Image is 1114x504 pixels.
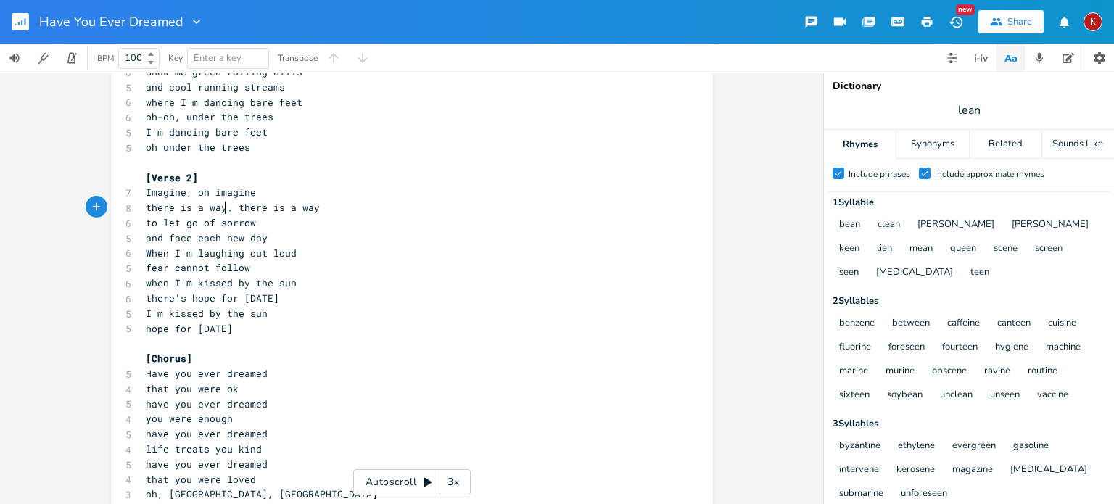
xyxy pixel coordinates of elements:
button: byzantine [839,440,880,453]
span: and cool running streams [146,80,285,94]
div: BPM [97,54,114,62]
button: magazine [952,464,993,476]
span: I'm dancing bare feet [146,125,268,139]
div: Synonyms [896,130,968,159]
span: hope for [DATE] [146,322,233,335]
button: soybean [887,389,923,402]
button: fourteen [942,342,978,354]
span: and face each new day [146,231,268,244]
span: that you were loved [146,473,256,486]
button: K [1084,5,1102,38]
span: Show me green rolling hills [146,65,302,78]
button: sixteen [839,389,870,402]
span: you were enough [146,412,233,425]
button: [MEDICAL_DATA] [876,267,953,279]
div: New [956,4,975,15]
button: hygiene [995,342,1028,354]
div: Share [1007,15,1032,28]
div: Related [970,130,1041,159]
div: Include phrases [849,170,910,178]
span: Enter a key [194,51,242,65]
span: Imagine, oh imagine [146,186,256,199]
span: have you ever dreamed [146,458,268,471]
div: Include approximate rhymes [935,170,1044,178]
button: bean [839,219,860,231]
button: ethylene [898,440,935,453]
span: Have You Ever Dreamed [39,15,183,28]
button: caffeine [947,318,980,330]
div: 3x [440,469,466,495]
button: clean [878,219,900,231]
button: gasoline [1013,440,1049,453]
button: unforeseen [901,488,947,500]
div: 2 Syllable s [833,297,1105,306]
button: [PERSON_NAME] [917,219,994,231]
button: lien [877,243,892,255]
button: marine [839,365,868,378]
span: there is a way. there is a way [146,201,320,214]
button: obscene [932,365,967,378]
span: fear cannot follow [146,261,250,274]
button: ravine [984,365,1010,378]
button: New [941,9,970,35]
span: that you were ok [146,382,239,395]
button: kerosene [896,464,935,476]
button: intervene [839,464,879,476]
span: Have you ever dreamed [146,367,268,380]
button: routine [1028,365,1057,378]
span: When I'm laughing out loud [146,247,297,260]
div: Key [168,54,183,62]
span: I'm kissed by the sun [146,307,268,320]
button: mean [909,243,933,255]
span: when I'm kissed by the sun [146,276,297,289]
button: unseen [990,389,1020,402]
button: canteen [997,318,1031,330]
button: [PERSON_NAME] [1012,219,1089,231]
div: 1 Syllable [833,198,1105,207]
div: Autoscroll [353,469,471,495]
button: cuisine [1048,318,1076,330]
span: oh, [GEOGRAPHIC_DATA], [GEOGRAPHIC_DATA] [146,487,378,500]
div: 3 Syllable s [833,419,1105,429]
div: kerynlee24 [1084,12,1102,31]
button: scene [994,243,1018,255]
button: benzene [839,318,875,330]
button: between [892,318,930,330]
button: seen [839,267,859,279]
button: evergreen [952,440,996,453]
span: there's hope for [DATE] [146,292,279,305]
button: [MEDICAL_DATA] [1010,464,1087,476]
button: vaccine [1037,389,1068,402]
button: teen [970,267,989,279]
button: fluorine [839,342,871,354]
div: Sounds Like [1042,130,1114,159]
span: oh under the trees [146,141,250,154]
button: foreseen [888,342,925,354]
span: life treats you kind [146,442,262,455]
button: queen [950,243,976,255]
button: Share [978,10,1044,33]
span: have you ever dreamed [146,397,268,410]
span: to let go of sorrow [146,216,256,229]
button: murine [886,365,915,378]
button: submarine [839,488,883,500]
div: Transpose [278,54,318,62]
span: oh-oh, under the trees [146,110,273,123]
button: machine [1046,342,1081,354]
div: Dictionary [833,81,1105,91]
span: lean [958,102,981,119]
span: [Chorus] [146,352,192,365]
span: [Verse 2] [146,171,198,184]
button: unclean [940,389,973,402]
button: keen [839,243,859,255]
span: where I'm dancing bare feet [146,96,302,109]
span: have you ever dreamed [146,427,268,440]
div: Rhymes [824,130,896,159]
button: screen [1035,243,1063,255]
